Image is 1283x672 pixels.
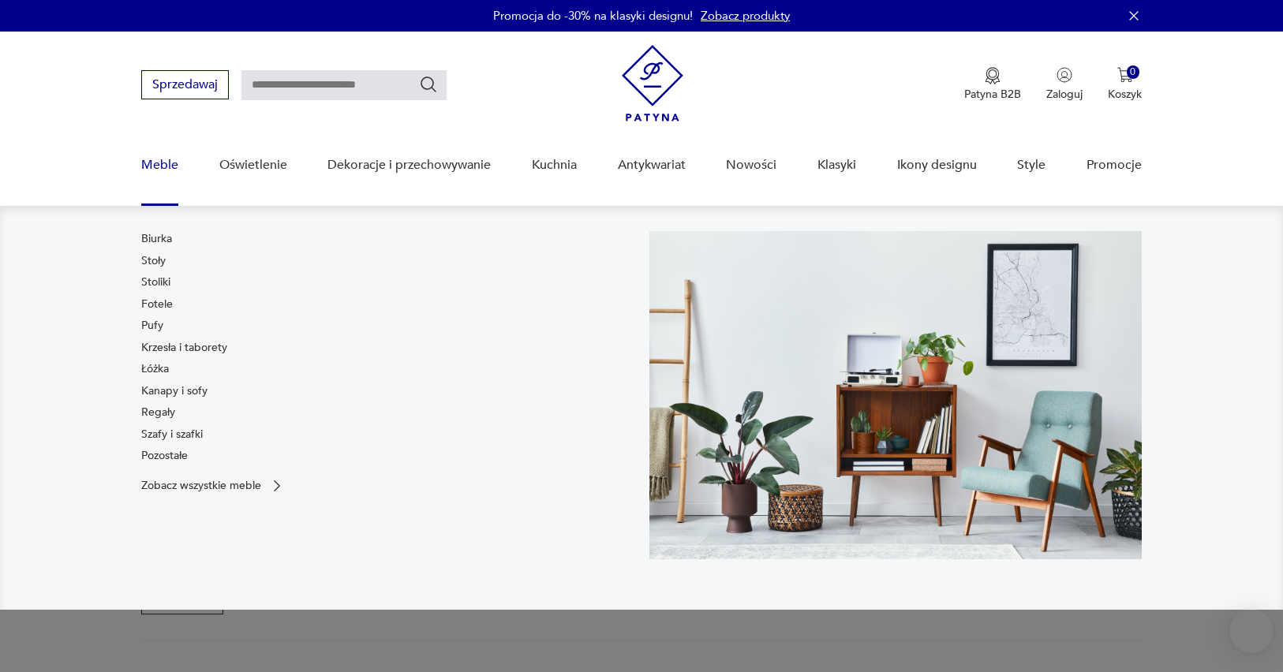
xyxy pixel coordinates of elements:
[1087,135,1142,196] a: Promocje
[141,383,208,399] a: Kanapy i sofy
[532,135,577,196] a: Kuchnia
[419,75,438,94] button: Szukaj
[1046,87,1083,102] p: Zaloguj
[141,318,163,334] a: Pufy
[1117,67,1133,83] img: Ikona koszyka
[964,67,1021,102] button: Patyna B2B
[1127,65,1140,79] div: 0
[141,231,172,247] a: Biurka
[964,67,1021,102] a: Ikona medaluPatyna B2B
[1046,67,1083,102] button: Zaloguj
[964,87,1021,102] p: Patyna B2B
[1057,67,1072,83] img: Ikonka użytkownika
[726,135,776,196] a: Nowości
[493,8,693,24] p: Promocja do -30% na klasyki designu!
[1017,135,1045,196] a: Style
[985,67,1001,84] img: Ikona medalu
[141,274,170,290] a: Stoliki
[327,135,491,196] a: Dekoracje i przechowywanie
[1108,87,1142,102] p: Koszyk
[1229,609,1274,653] iframe: Smartsupp widget button
[141,70,229,99] button: Sprzedawaj
[141,448,188,464] a: Pozostałe
[141,405,175,420] a: Regały
[141,478,285,494] a: Zobacz wszystkie meble
[141,480,261,491] p: Zobacz wszystkie meble
[141,135,178,196] a: Meble
[141,361,169,377] a: Łóżka
[1108,67,1142,102] button: 0Koszyk
[618,135,686,196] a: Antykwariat
[897,135,977,196] a: Ikony designu
[141,427,203,442] a: Szafy i szafki
[141,253,166,269] a: Stoły
[701,8,790,24] a: Zobacz produkty
[622,45,683,121] img: Patyna - sklep z meblami i dekoracjami vintage
[219,135,287,196] a: Oświetlenie
[141,340,227,356] a: Krzesła i taborety
[141,80,229,91] a: Sprzedawaj
[649,231,1142,559] img: 969d9116629659dbb0bd4e745da535dc.jpg
[817,135,856,196] a: Klasyki
[141,297,173,312] a: Fotele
